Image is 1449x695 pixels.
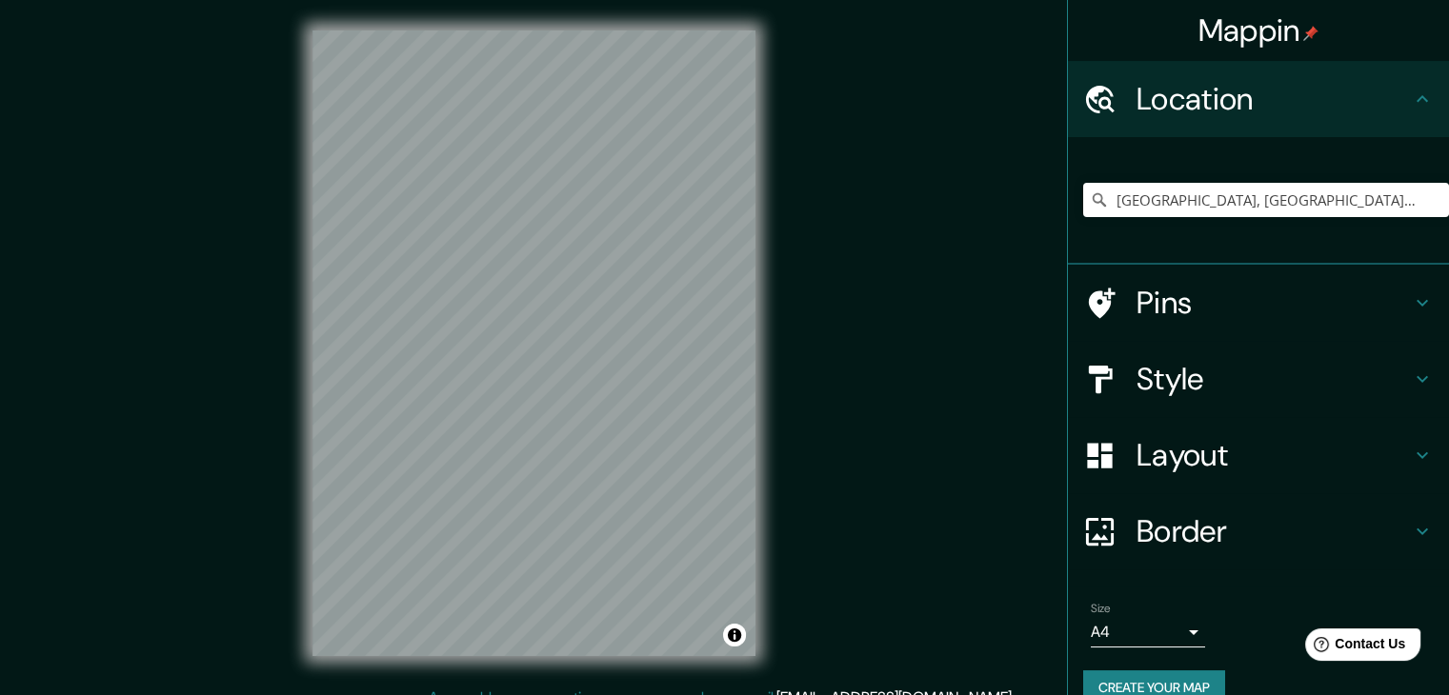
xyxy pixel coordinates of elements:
h4: Border [1137,512,1411,550]
div: Pins [1068,265,1449,341]
div: Location [1068,61,1449,137]
input: Pick your city or area [1083,183,1449,217]
iframe: Help widget launcher [1279,621,1428,674]
img: pin-icon.png [1303,26,1318,41]
button: Toggle attribution [723,624,746,646]
label: Size [1091,601,1111,617]
h4: Location [1137,80,1411,118]
div: Layout [1068,417,1449,493]
h4: Style [1137,360,1411,398]
div: Border [1068,493,1449,569]
div: Style [1068,341,1449,417]
h4: Mappin [1198,11,1319,50]
h4: Layout [1137,436,1411,474]
canvas: Map [312,30,755,656]
h4: Pins [1137,284,1411,322]
div: A4 [1091,617,1205,647]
